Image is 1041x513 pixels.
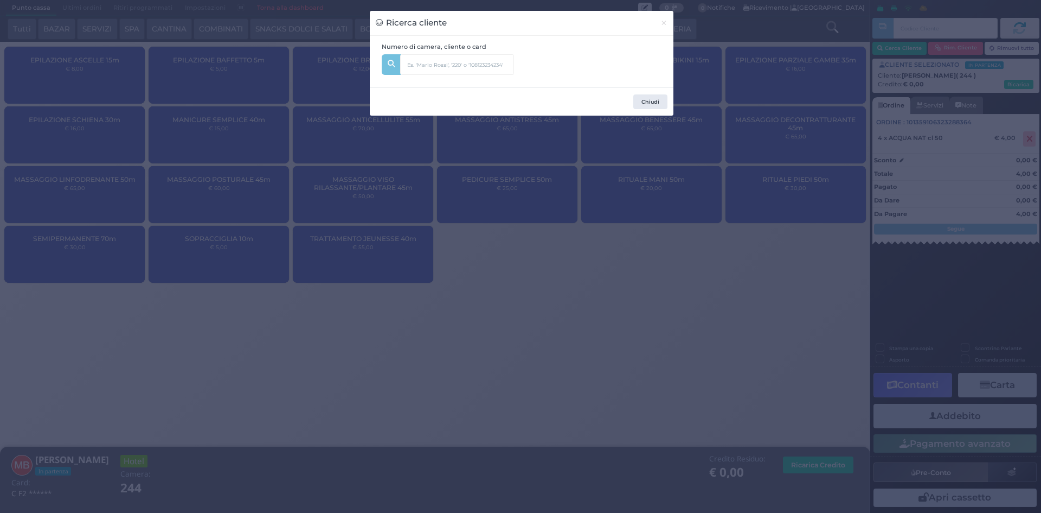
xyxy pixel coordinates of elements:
[382,42,486,52] label: Numero di camera, cliente o card
[400,54,514,75] input: Es. 'Mario Rossi', '220' o '108123234234'
[660,17,667,29] span: ×
[376,17,447,29] h3: Ricerca cliente
[654,11,673,35] button: Chiudi
[633,94,667,110] button: Chiudi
